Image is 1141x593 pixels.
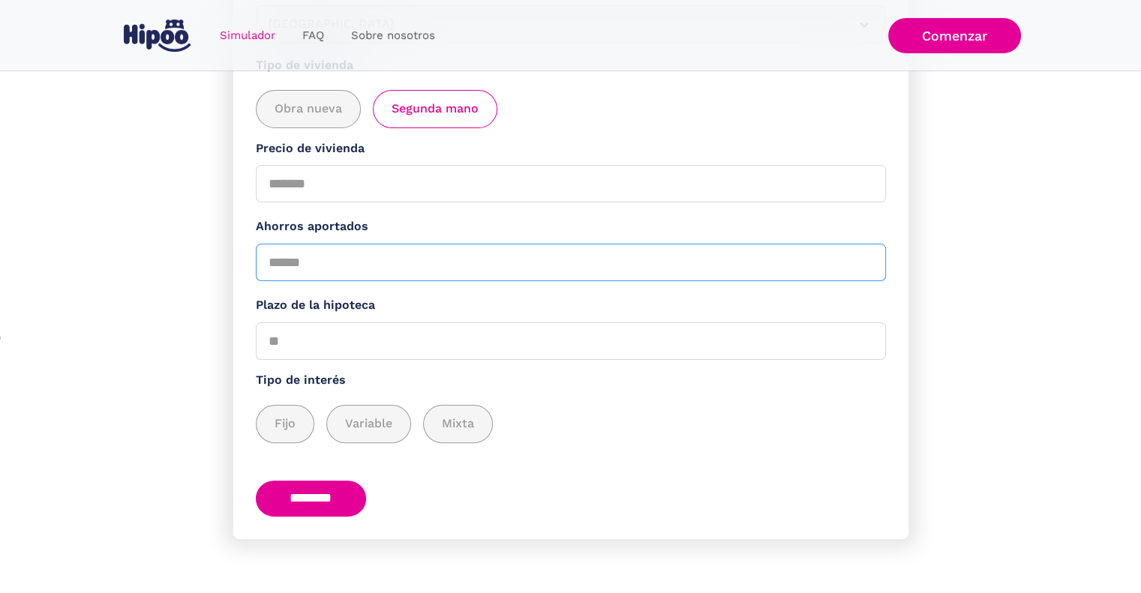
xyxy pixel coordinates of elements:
[256,90,886,128] div: add_description_here
[256,296,886,315] label: Plazo de la hipoteca
[275,415,296,433] span: Fijo
[275,100,342,118] span: Obra nueva
[289,21,338,50] a: FAQ
[256,371,886,390] label: Tipo de interés
[888,18,1021,53] a: Comenzar
[256,405,886,443] div: add_description_here
[338,21,449,50] a: Sobre nosotros
[392,100,479,118] span: Segunda mano
[345,415,392,433] span: Variable
[256,139,886,158] label: Precio de vivienda
[121,13,194,58] a: home
[442,415,474,433] span: Mixta
[256,217,886,236] label: Ahorros aportados
[206,21,289,50] a: Simulador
